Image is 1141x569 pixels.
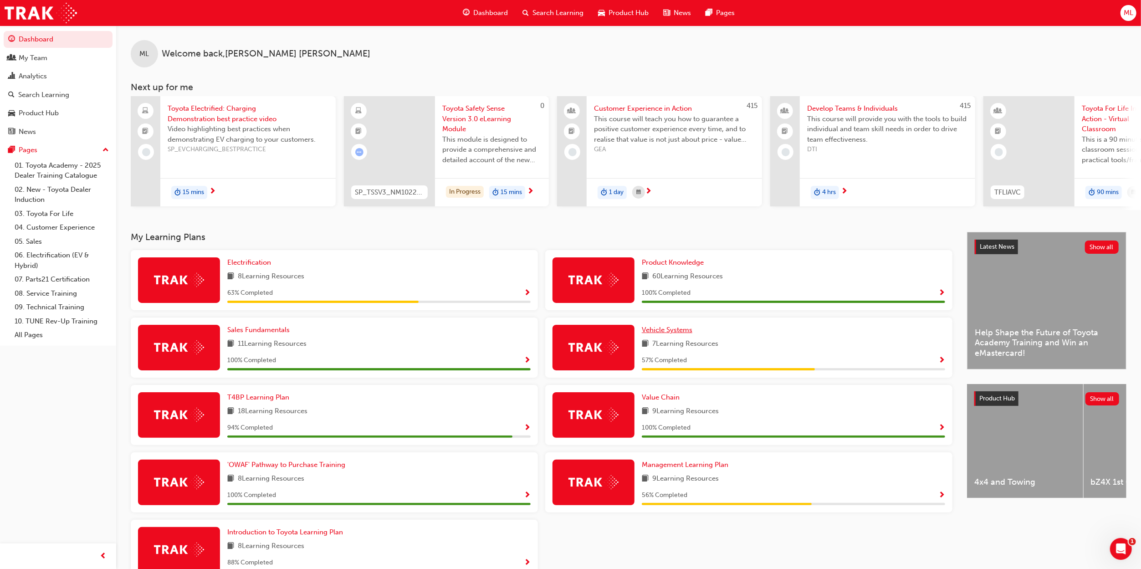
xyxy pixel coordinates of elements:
span: car-icon [8,109,15,118]
span: 7 Learning Resources [652,338,718,350]
span: Value Chain [642,393,680,401]
img: Trak [568,475,619,489]
span: 15 mins [183,187,204,198]
span: 100 % Completed [642,423,691,433]
span: SP_EVCHARGING_BESTPRACTICE [168,144,328,155]
span: 88 % Completed [227,558,273,568]
a: Product Knowledge [642,257,707,268]
iframe: Intercom live chat [1110,538,1132,560]
img: Trak [154,408,204,422]
span: book-icon [227,473,234,485]
a: Toyota Electrified: Charging Demonstration best practice videoVideo highlighting best practices w... [131,96,336,206]
a: 05. Sales [11,235,113,249]
a: Product Hub [4,105,113,122]
span: 'OWAF' Pathway to Purchase Training [227,461,345,469]
span: Show Progress [938,492,945,500]
span: 8 Learning Resources [238,271,304,282]
span: 15 mins [501,187,522,198]
a: Management Learning Plan [642,460,732,470]
span: duration-icon [1089,187,1095,199]
span: Show Progress [524,424,531,432]
span: people-icon [782,105,788,117]
span: book-icon [227,406,234,417]
button: Pages [4,142,113,159]
button: Show all [1085,392,1120,405]
a: Vehicle Systems [642,325,696,335]
span: 8 Learning Resources [238,473,304,485]
span: booktick-icon [143,126,149,138]
span: 63 % Completed [227,288,273,298]
span: Show Progress [524,357,531,365]
span: up-icon [102,144,109,156]
button: Show Progress [524,557,531,569]
a: Trak [5,3,77,23]
span: news-icon [663,7,670,19]
a: 06. Electrification (EV & Hybrid) [11,248,113,272]
span: booktick-icon [995,126,1002,138]
span: Develop Teams & Individuals [807,103,968,114]
button: ML [1121,5,1136,21]
span: calendar-icon [636,187,641,198]
a: Introduction to Toyota Learning Plan [227,527,347,538]
span: Customer Experience in Action [594,103,755,114]
span: Show Progress [524,492,531,500]
span: Welcome back , [PERSON_NAME] [PERSON_NAME] [162,49,370,59]
span: pages-icon [8,146,15,154]
span: Toyota Safety Sense Version 3.0 eLearning Module [442,103,542,134]
button: Show all [1085,241,1119,254]
span: duration-icon [174,187,181,199]
span: DTI [807,144,968,155]
span: SP_TSSV3_NM1022_EL [355,187,424,198]
button: Show Progress [938,490,945,501]
a: 09. Technical Training [11,300,113,314]
span: 100 % Completed [227,490,276,501]
img: Trak [568,273,619,287]
span: next-icon [645,188,652,196]
img: Trak [568,408,619,422]
a: pages-iconPages [698,4,742,22]
span: ML [1124,8,1133,18]
span: next-icon [841,188,848,196]
button: Show Progress [938,355,945,366]
span: Help Shape the Future of Toyota Academy Training and Win an eMastercard! [975,328,1119,359]
a: 'OWAF' Pathway to Purchase Training [227,460,349,470]
span: News [674,8,691,18]
span: 4x4 and Towing [974,477,1076,487]
span: 415 [747,102,757,110]
span: Pages [716,8,735,18]
div: Product Hub [19,108,59,118]
span: 9 Learning Resources [652,473,719,485]
button: Show Progress [938,422,945,434]
a: 4x4 and Towing [967,384,1083,498]
img: Trak [154,340,204,354]
span: laptop-icon [143,105,149,117]
div: In Progress [446,186,484,198]
span: prev-icon [100,551,107,562]
span: This course will teach you how to guarantee a positive customer experience every time, and to rea... [594,114,755,145]
span: T4BP Learning Plan [227,393,289,401]
a: 0SP_TSSV3_NM1022_ELToyota Safety Sense Version 3.0 eLearning ModuleThis module is designed to pro... [344,96,549,206]
img: Trak [154,273,204,287]
span: next-icon [527,188,534,196]
a: search-iconSearch Learning [515,4,591,22]
span: learningResourceType_INSTRUCTOR_LED-icon [995,105,1002,117]
a: 08. Service Training [11,287,113,301]
span: Product Knowledge [642,258,704,267]
span: 90 mins [1097,187,1119,198]
a: 04. Customer Experience [11,220,113,235]
span: duration-icon [601,187,607,199]
span: Video highlighting best practices when demonstrating EV charging to your customers. [168,124,328,144]
a: News [4,123,113,140]
a: Value Chain [642,392,683,403]
span: 100 % Completed [642,288,691,298]
span: Management Learning Plan [642,461,728,469]
span: duration-icon [814,187,820,199]
a: Product HubShow all [974,391,1119,406]
span: Dashboard [473,8,508,18]
span: car-icon [598,7,605,19]
span: people-icon [8,54,15,62]
span: next-icon [209,188,216,196]
div: Search Learning [18,90,69,100]
div: My Team [19,53,47,63]
span: guage-icon [463,7,470,19]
